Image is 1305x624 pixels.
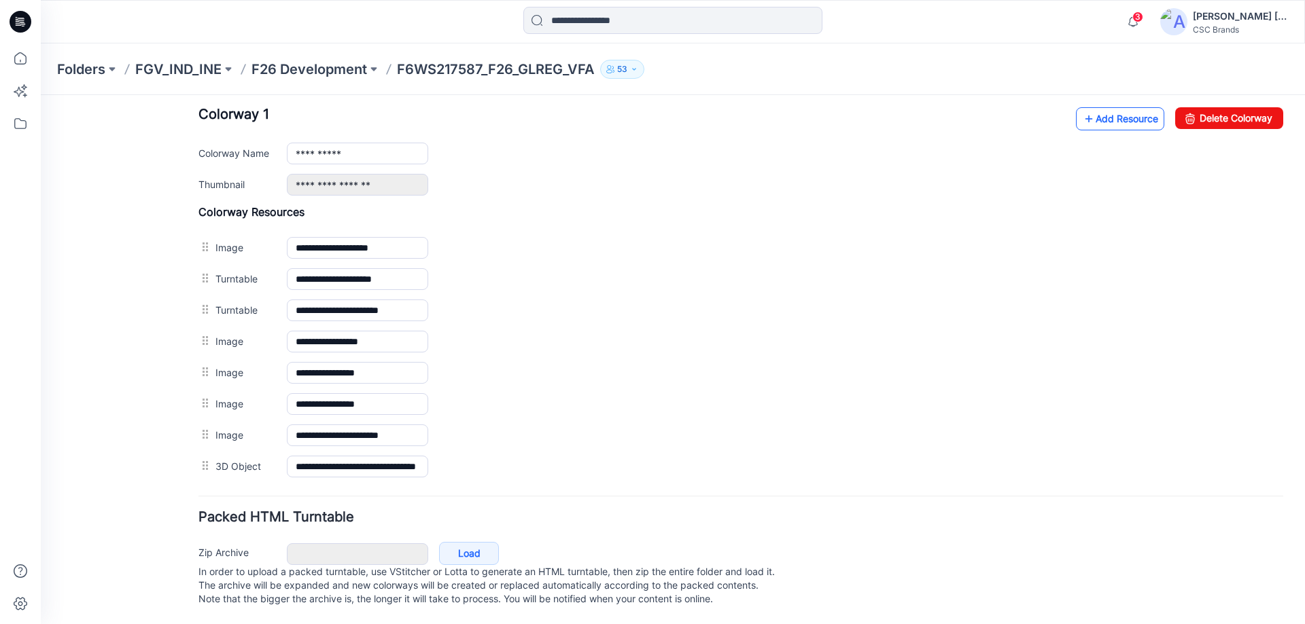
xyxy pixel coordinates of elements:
[175,238,232,253] label: Image
[1132,12,1143,22] span: 3
[135,60,222,79] a: FGV_IND_INE
[175,176,232,191] label: Turntable
[175,363,232,378] label: 3D Object
[398,447,458,470] a: Load
[251,60,367,79] a: F26 Development
[158,416,1242,428] h4: Packed HTML Turntable
[1160,8,1187,35] img: avatar
[158,110,1242,124] h4: Colorway Resources
[175,270,232,285] label: Image
[175,207,232,222] label: Turntable
[158,470,1242,511] p: In order to upload a packed turntable, use VStitcher or Lotta to generate an HTML turntable, then...
[158,449,232,464] label: Zip Archive
[41,95,1305,624] iframe: edit-style
[397,60,595,79] p: F6WS217587_F26_GLREG_VFA
[175,145,232,160] label: Image
[600,60,644,79] button: 53
[57,60,105,79] a: Folders
[1193,24,1288,35] div: CSC Brands
[1193,8,1288,24] div: [PERSON_NAME] [PERSON_NAME]
[175,301,232,316] label: Image
[617,62,627,77] p: 53
[175,332,232,347] label: Image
